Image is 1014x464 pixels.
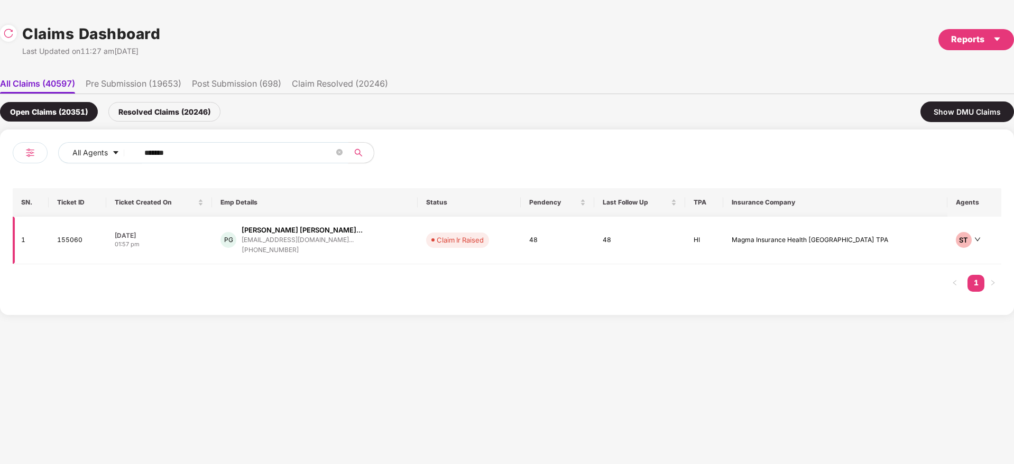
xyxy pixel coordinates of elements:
[984,275,1001,292] li: Next Page
[974,236,981,243] span: down
[685,188,723,217] th: TPA
[946,275,963,292] li: Previous Page
[603,198,669,207] span: Last Follow Up
[920,101,1014,122] div: Show DMU Claims
[348,142,374,163] button: search
[106,188,212,217] th: Ticket Created On
[348,149,368,157] span: search
[594,217,685,264] td: 48
[967,275,984,292] li: 1
[723,217,947,264] td: Magma Insurance Health [GEOGRAPHIC_DATA] TPA
[418,188,521,217] th: Status
[521,217,594,264] td: 48
[22,45,160,57] div: Last Updated on 11:27 am[DATE]
[220,232,236,248] div: PG
[22,22,160,45] h1: Claims Dashboard
[946,275,963,292] button: left
[956,232,972,248] div: ST
[723,188,947,217] th: Insurance Company
[24,146,36,159] img: svg+xml;base64,PHN2ZyB4bWxucz0iaHR0cDovL3d3dy53My5vcmcvMjAwMC9zdmciIHdpZHRoPSIyNCIgaGVpZ2h0PSIyNC...
[212,188,418,217] th: Emp Details
[86,78,181,94] li: Pre Submission (19653)
[947,188,1001,217] th: Agents
[952,280,958,286] span: left
[292,78,388,94] li: Claim Resolved (20246)
[984,275,1001,292] button: right
[115,198,196,207] span: Ticket Created On
[192,78,281,94] li: Post Submission (698)
[242,245,363,255] div: [PHONE_NUMBER]
[58,142,142,163] button: All Agentscaret-down
[3,28,14,39] img: svg+xml;base64,PHN2ZyBpZD0iUmVsb2FkLTMyeDMyIiB4bWxucz0iaHR0cDovL3d3dy53My5vcmcvMjAwMC9zdmciIHdpZH...
[951,33,1001,46] div: Reports
[72,147,108,159] span: All Agents
[336,149,343,155] span: close-circle
[594,188,685,217] th: Last Follow Up
[112,149,119,157] span: caret-down
[13,217,49,264] td: 1
[115,240,204,249] div: 01:57 pm
[529,198,577,207] span: Pendency
[13,188,49,217] th: SN.
[993,35,1001,43] span: caret-down
[336,148,343,158] span: close-circle
[990,280,996,286] span: right
[49,188,106,217] th: Ticket ID
[437,235,484,245] div: Claim Ir Raised
[108,102,220,122] div: Resolved Claims (20246)
[685,217,723,264] td: HI
[242,236,354,243] div: [EMAIL_ADDRESS][DOMAIN_NAME]...
[242,225,363,235] div: [PERSON_NAME] [PERSON_NAME]...
[115,231,204,240] div: [DATE]
[521,188,594,217] th: Pendency
[967,275,984,291] a: 1
[49,217,106,264] td: 155060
